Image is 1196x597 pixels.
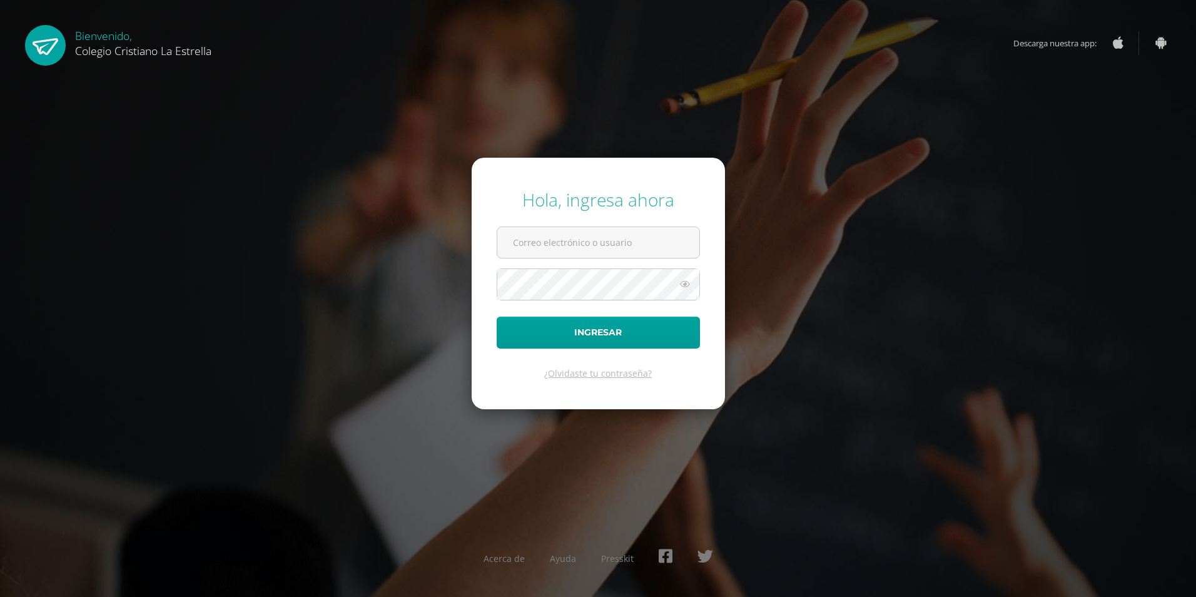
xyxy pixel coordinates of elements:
div: Bienvenido, [75,25,211,58]
a: Presskit [601,553,634,564]
button: Ingresar [497,317,700,349]
a: Acerca de [484,553,525,564]
a: ¿Olvidaste tu contraseña? [544,367,652,379]
span: Descarga nuestra app: [1013,31,1109,55]
input: Correo electrónico o usuario [497,227,699,258]
span: Colegio Cristiano La Estrella [75,43,211,58]
a: Ayuda [550,553,576,564]
div: Hola, ingresa ahora [497,188,700,212]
